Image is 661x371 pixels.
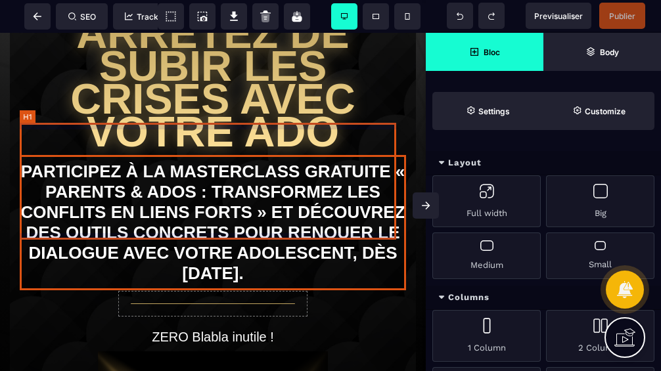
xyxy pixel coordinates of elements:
div: Big [546,175,654,227]
div: 1 Column [432,310,541,362]
span: Settings [432,92,543,130]
img: tab_domain_overview_orange.svg [53,76,64,87]
span: Open Layer Manager [543,33,661,71]
div: v 4.0.25 [37,21,64,32]
strong: Bloc [484,47,500,57]
div: 2 Columns [546,310,654,362]
img: tab_keywords_by_traffic_grey.svg [149,76,160,87]
div: Layout [426,151,661,175]
span: Previsualiser [534,11,583,21]
strong: Customize [585,106,626,116]
div: Small [546,232,654,279]
img: website_grey.svg [21,34,32,45]
h2: ZERO Blabla inutile ! [20,290,406,318]
span: Open Blocks [426,33,543,71]
span: Screenshot [189,3,216,30]
div: Columns [426,286,661,310]
img: logo_orange.svg [21,21,32,32]
div: Medium [432,232,541,279]
strong: Settings [478,106,510,116]
div: Domaine [68,77,101,86]
span: Open Style Manager [543,92,654,130]
span: Preview [526,3,591,29]
span: Tracking [125,12,170,22]
div: Domaine: [DOMAIN_NAME] [34,34,148,45]
strong: Body [600,47,619,57]
span: View components [158,3,184,30]
span: Publier [609,11,635,21]
div: Full width [432,175,541,227]
div: Mots-clés [164,77,201,86]
h1: Participez à la Masterclass gratuite « Parents & Ados : Transformez les conflits en liens forts »... [20,122,406,257]
span: SEO [68,12,96,22]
